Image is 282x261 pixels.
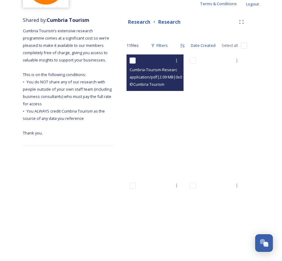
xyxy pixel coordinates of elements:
[255,234,273,252] button: Open Chat
[158,19,180,25] strong: Research
[128,19,150,25] strong: Research
[130,67,215,72] span: Cumbria-Tourism-Research-Update-[DATE].pdf
[23,28,112,136] span: Cumbria Tourism’s extensive research programme comes at a significant cost so we’re pleased to ma...
[246,1,259,7] span: Logout
[188,40,219,51] div: Date Created
[47,17,89,23] strong: Cumbria Tourism
[130,82,164,87] span: © Cumbria Tourism
[130,74,182,80] span: application/pdf | 2.09 MB | 0 x 0
[200,1,237,6] span: Terms & Conditions
[148,40,171,51] div: Filters
[222,43,238,48] span: Select all
[127,43,139,48] span: 11 file s
[23,17,89,23] span: Shared by:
